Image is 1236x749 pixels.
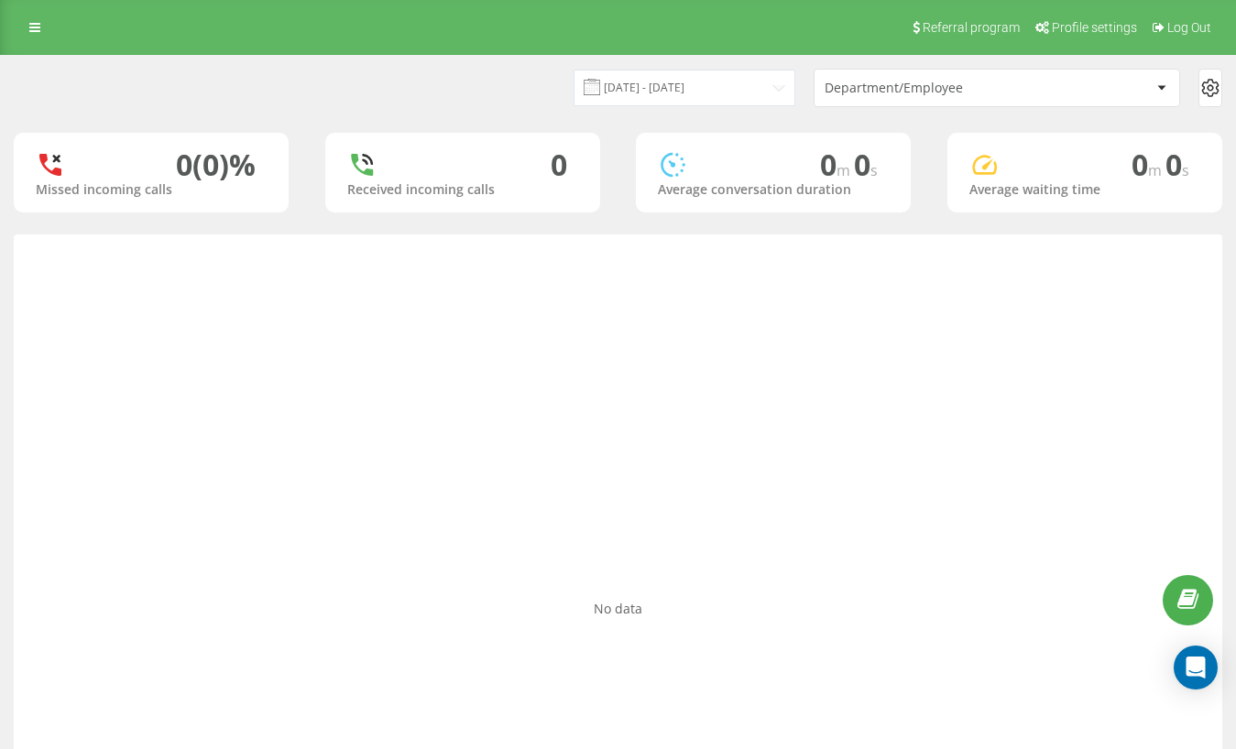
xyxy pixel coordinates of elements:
div: Missed incoming calls [36,182,267,198]
div: Average waiting time [969,182,1200,198]
span: s [870,160,878,180]
div: 0 (0)% [176,147,256,182]
div: Average conversation duration [658,182,889,198]
span: m [837,160,854,180]
span: Profile settings [1052,20,1137,35]
span: 0 [1165,145,1189,184]
span: 0 [820,145,854,184]
span: m [1148,160,1165,180]
span: s [1182,160,1189,180]
div: Received incoming calls [347,182,578,198]
span: Log Out [1167,20,1211,35]
div: Department/Employee [825,81,1044,96]
div: 0 [551,147,567,182]
div: Open Intercom Messenger [1174,646,1218,689]
span: 0 [854,145,878,184]
span: Referral program [923,20,1020,35]
span: 0 [1132,145,1165,184]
